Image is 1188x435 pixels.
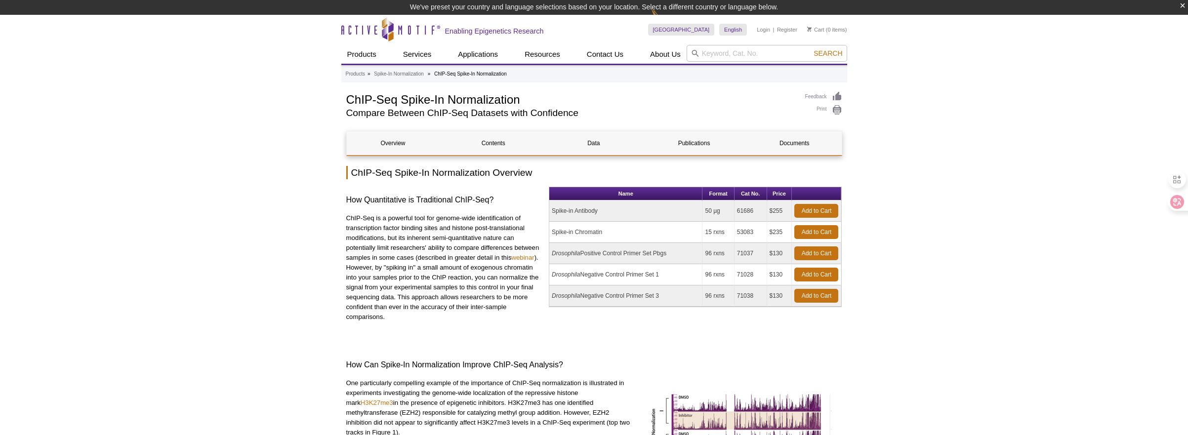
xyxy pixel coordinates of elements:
img: Your Cart [807,27,812,32]
i: Drosophila [552,271,580,278]
td: 71038 [735,285,767,307]
span: Search [814,49,842,57]
a: Products [346,70,365,79]
a: [GEOGRAPHIC_DATA] [648,24,715,36]
td: $255 [767,200,792,222]
a: Overview [347,131,440,155]
td: 71037 [735,243,767,264]
a: Contents [447,131,540,155]
td: 61686 [735,200,767,222]
a: Add to Cart [794,268,838,281]
td: Negative Control Primer Set 1 [549,264,702,285]
td: 96 rxns [702,264,734,285]
li: | [773,24,775,36]
a: H3K27me3 [361,399,393,406]
a: Contact Us [581,45,629,64]
a: Add to Cart [794,289,838,303]
a: Register [777,26,797,33]
a: Add to Cart [794,225,838,239]
a: Add to Cart [794,246,838,260]
h3: How Can Spike-In Normalization Improve ChIP-Seq Analysis? [346,359,842,371]
a: English [719,24,747,36]
a: Data [547,131,640,155]
td: 96 rxns [702,285,734,307]
a: Login [757,26,770,33]
li: » [368,71,370,77]
td: Negative Control Primer Set 3 [549,285,702,307]
i: Drosophila [552,292,580,299]
a: Resources [519,45,566,64]
a: Feedback [805,91,842,102]
td: Spike-in Chromatin [549,222,702,243]
a: About Us [644,45,687,64]
a: Publications [648,131,740,155]
a: Cart [807,26,824,33]
td: 15 rxns [702,222,734,243]
th: Price [767,187,792,200]
button: Search [811,49,845,58]
a: Print [805,105,842,116]
li: » [428,71,431,77]
td: $130 [767,264,792,285]
a: Services [397,45,438,64]
p: ChIP-Seq is a powerful tool for genome-wide identification of transcription factor binding sites ... [346,213,542,322]
input: Keyword, Cat. No. [687,45,847,62]
a: Spike-In Normalization [374,70,424,79]
li: (0 items) [807,24,847,36]
a: webinar [511,254,534,261]
th: Cat No. [735,187,767,200]
a: Products [341,45,382,64]
a: Add to Cart [794,204,838,218]
td: 96 rxns [702,243,734,264]
h1: ChIP-Seq Spike-In Normalization [346,91,795,106]
td: $235 [767,222,792,243]
li: ChIP-Seq Spike-In Normalization [434,71,507,77]
td: Spike-in Antibody [549,200,702,222]
a: Documents [748,131,841,155]
th: Format [702,187,734,200]
img: Change Here [651,7,677,31]
td: 50 µg [702,200,734,222]
h2: Compare Between ChIP-Seq Datasets with Confidence [346,109,795,118]
h2: Enabling Epigenetics Research [445,27,544,36]
td: $130 [767,243,792,264]
td: 53083 [735,222,767,243]
td: Positive Control Primer Set Pbgs [549,243,702,264]
td: $130 [767,285,792,307]
td: 71028 [735,264,767,285]
th: Name [549,187,702,200]
h2: ChIP-Seq Spike-In Normalization Overview [346,166,842,179]
h3: How Quantitative is Traditional ChIP-Seq? [346,194,542,206]
a: Applications [452,45,504,64]
i: Drosophila [552,250,580,257]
